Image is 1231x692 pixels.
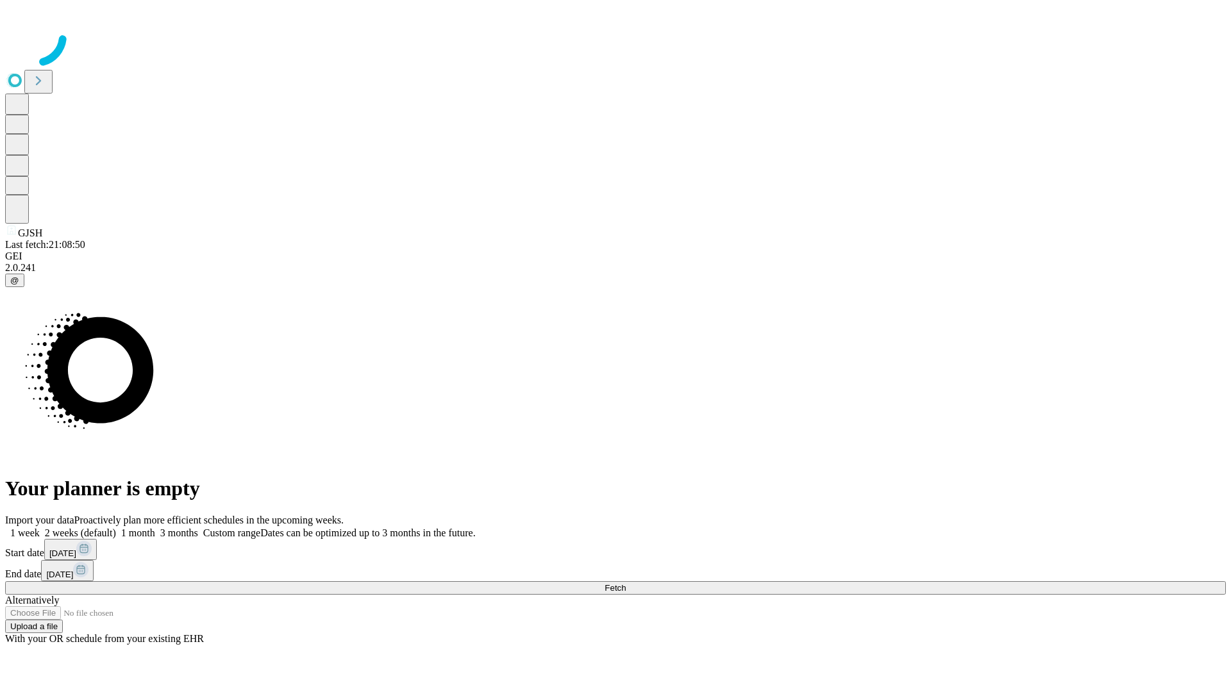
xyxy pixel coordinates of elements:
[10,276,19,285] span: @
[5,633,204,644] span: With your OR schedule from your existing EHR
[5,515,74,525] span: Import your data
[46,570,73,579] span: [DATE]
[5,262,1226,274] div: 2.0.241
[5,239,85,250] span: Last fetch: 21:08:50
[45,527,116,538] span: 2 weeks (default)
[10,527,40,538] span: 1 week
[5,581,1226,595] button: Fetch
[5,477,1226,500] h1: Your planner is empty
[5,539,1226,560] div: Start date
[260,527,475,538] span: Dates can be optimized up to 3 months in the future.
[5,251,1226,262] div: GEI
[605,583,626,593] span: Fetch
[203,527,260,538] span: Custom range
[5,620,63,633] button: Upload a file
[121,527,155,538] span: 1 month
[74,515,344,525] span: Proactively plan more efficient schedules in the upcoming weeks.
[5,595,59,605] span: Alternatively
[5,560,1226,581] div: End date
[49,548,76,558] span: [DATE]
[160,527,198,538] span: 3 months
[18,227,42,238] span: GJSH
[44,539,97,560] button: [DATE]
[5,274,24,287] button: @
[41,560,94,581] button: [DATE]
